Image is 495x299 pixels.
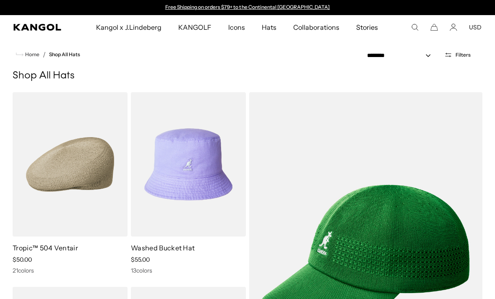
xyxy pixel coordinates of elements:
a: KANGOLF [170,15,220,39]
span: $55.00 [131,256,150,263]
span: $50.00 [13,256,32,263]
a: Account [450,23,457,31]
h1: Shop All Hats [13,70,482,82]
span: Icons [228,15,245,39]
img: Tropic™ 504 Ventair [13,92,128,237]
div: 21 colors [13,267,128,274]
a: Home [16,51,39,58]
img: Washed Bucket Hat [131,92,246,237]
slideshow-component: Announcement bar [161,4,334,11]
span: Kangol x J.Lindeberg [96,15,162,39]
a: Kangol [13,24,63,31]
span: Home [23,52,39,57]
span: Hats [262,15,276,39]
span: Collaborations [293,15,339,39]
span: KANGOLF [178,15,211,39]
span: Filters [456,52,471,58]
div: Announcement [161,4,334,11]
a: Collaborations [285,15,347,39]
a: Tropic™ 504 Ventair [13,244,78,252]
a: Kangol x J.Lindeberg [88,15,170,39]
button: Cart [430,23,438,31]
div: 13 colors [131,267,246,274]
a: Washed Bucket Hat [131,244,195,252]
summary: Search here [411,23,419,31]
a: Shop All Hats [49,52,80,57]
button: Open filters [439,51,476,59]
a: Icons [220,15,253,39]
button: USD [469,23,482,31]
a: Free Shipping on orders $79+ to the Continental [GEOGRAPHIC_DATA] [165,4,330,10]
a: Stories [348,15,386,39]
a: Hats [253,15,285,39]
li: / [39,49,46,60]
span: Stories [356,15,378,39]
select: Sort by: Featured [364,51,439,60]
div: 1 of 2 [161,4,334,11]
